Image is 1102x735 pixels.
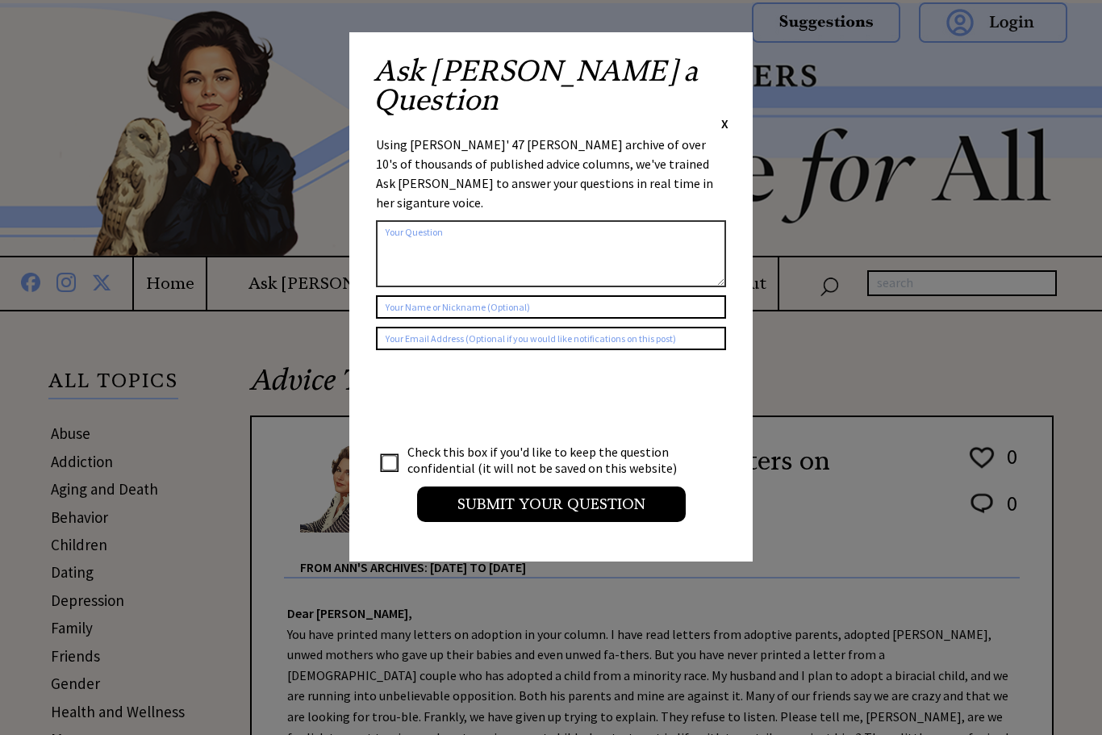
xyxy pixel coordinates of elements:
[376,366,621,429] iframe: reCAPTCHA
[376,295,726,319] input: Your Name or Nickname (Optional)
[374,56,728,115] h2: Ask [PERSON_NAME] a Question
[407,443,692,477] td: Check this box if you'd like to keep the question confidential (it will not be saved on this webs...
[417,487,686,522] input: Submit your Question
[721,115,728,132] span: X
[376,327,726,350] input: Your Email Address (Optional if you would like notifications on this post)
[376,135,726,212] div: Using [PERSON_NAME]' 47 [PERSON_NAME] archive of over 10's of thousands of published advice colum...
